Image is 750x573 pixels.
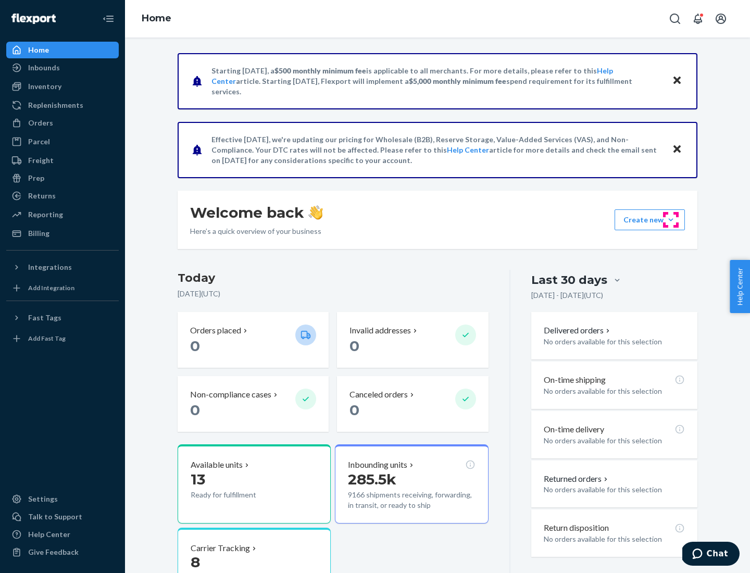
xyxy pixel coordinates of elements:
a: Settings [6,491,119,507]
button: Orders placed 0 [178,312,329,368]
button: Help Center [730,260,750,313]
a: Billing [6,225,119,242]
button: Invalid addresses 0 [337,312,488,368]
div: Add Fast Tag [28,334,66,343]
iframe: Opens a widget where you can chat to one of our agents [682,542,740,568]
button: Close Navigation [98,8,119,29]
a: Prep [6,170,119,186]
div: Inventory [28,81,61,92]
div: Billing [28,228,49,239]
p: On-time delivery [544,423,604,435]
a: Inbounds [6,59,119,76]
span: 0 [190,401,200,419]
img: hand-wave emoji [308,205,323,220]
a: Home [6,42,119,58]
div: Last 30 days [531,272,607,288]
p: Orders placed [190,325,241,337]
div: Talk to Support [28,512,82,522]
button: Returned orders [544,473,610,485]
button: Open notifications [687,8,708,29]
span: 13 [191,470,205,488]
p: Available units [191,459,243,471]
p: No orders available for this selection [544,435,685,446]
button: Non-compliance cases 0 [178,376,329,432]
div: Fast Tags [28,313,61,323]
a: Parcel [6,133,119,150]
a: Returns [6,188,119,204]
p: 9166 shipments receiving, forwarding, in transit, or ready to ship [348,490,475,510]
a: Help Center [447,145,489,154]
a: Inventory [6,78,119,95]
h1: Welcome back [190,203,323,222]
div: Orders [28,118,53,128]
span: 0 [190,337,200,355]
a: Replenishments [6,97,119,114]
a: Reporting [6,206,119,223]
a: Help Center [6,526,119,543]
a: Freight [6,152,119,169]
p: Here’s a quick overview of your business [190,226,323,236]
div: Returns [28,191,56,201]
div: Help Center [28,529,70,540]
button: Close [670,73,684,89]
button: Canceled orders 0 [337,376,488,432]
p: Carrier Tracking [191,542,250,554]
p: No orders available for this selection [544,534,685,544]
p: Invalid addresses [349,325,411,337]
div: Freight [28,155,54,166]
span: $5,000 monthly minimum fee [409,77,506,85]
button: Open Search Box [665,8,685,29]
button: Delivered orders [544,325,612,337]
p: No orders available for this selection [544,484,685,495]
div: Reporting [28,209,63,220]
div: Integrations [28,262,72,272]
button: Create new [615,209,685,230]
button: Integrations [6,259,119,276]
div: Inbounds [28,63,60,73]
a: Add Fast Tag [6,330,119,347]
button: Give Feedback [6,544,119,560]
button: Available units13Ready for fulfillment [178,444,331,524]
span: 8 [191,553,200,571]
span: 0 [349,401,359,419]
a: Home [142,13,171,24]
p: [DATE] ( UTC ) [178,289,489,299]
button: Fast Tags [6,309,119,326]
p: Inbounding units [348,459,407,471]
a: Add Integration [6,280,119,296]
p: Canceled orders [349,389,408,401]
div: Settings [28,494,58,504]
p: Effective [DATE], we're updating our pricing for Wholesale (B2B), Reserve Storage, Value-Added Se... [211,134,662,166]
p: On-time shipping [544,374,606,386]
button: Open account menu [710,8,731,29]
span: 0 [349,337,359,355]
p: [DATE] - [DATE] ( UTC ) [531,290,603,301]
h3: Today [178,270,489,286]
button: Talk to Support [6,508,119,525]
div: Parcel [28,136,50,147]
div: Add Integration [28,283,74,292]
ol: breadcrumbs [133,4,180,34]
div: Give Feedback [28,547,79,557]
p: Ready for fulfillment [191,490,287,500]
button: Inbounding units285.5k9166 shipments receiving, forwarding, in transit, or ready to ship [335,444,488,524]
p: Non-compliance cases [190,389,271,401]
p: Return disposition [544,522,609,534]
a: Orders [6,115,119,131]
button: Close [670,142,684,157]
img: Flexport logo [11,14,56,24]
div: Replenishments [28,100,83,110]
p: No orders available for this selection [544,386,685,396]
div: Home [28,45,49,55]
span: 285.5k [348,470,396,488]
div: Prep [28,173,44,183]
span: $500 monthly minimum fee [274,66,366,75]
p: Starting [DATE], a is applicable to all merchants. For more details, please refer to this article... [211,66,662,97]
p: No orders available for this selection [544,337,685,347]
